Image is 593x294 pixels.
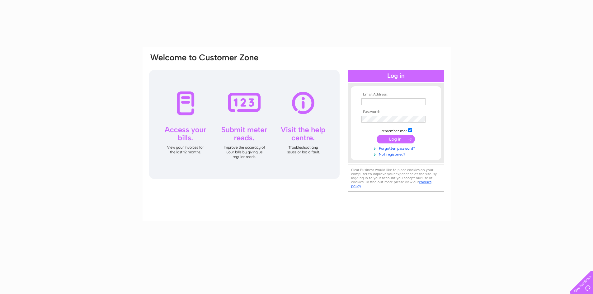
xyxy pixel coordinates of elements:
[360,92,432,97] th: Email Address:
[361,145,432,151] a: Forgotten password?
[351,180,431,188] a: cookies policy
[377,135,415,143] input: Submit
[361,151,432,157] a: Not registered?
[348,165,444,192] div: Clear Business would like to place cookies on your computer to improve your experience of the sit...
[360,110,432,114] th: Password:
[360,127,432,133] td: Remember me?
